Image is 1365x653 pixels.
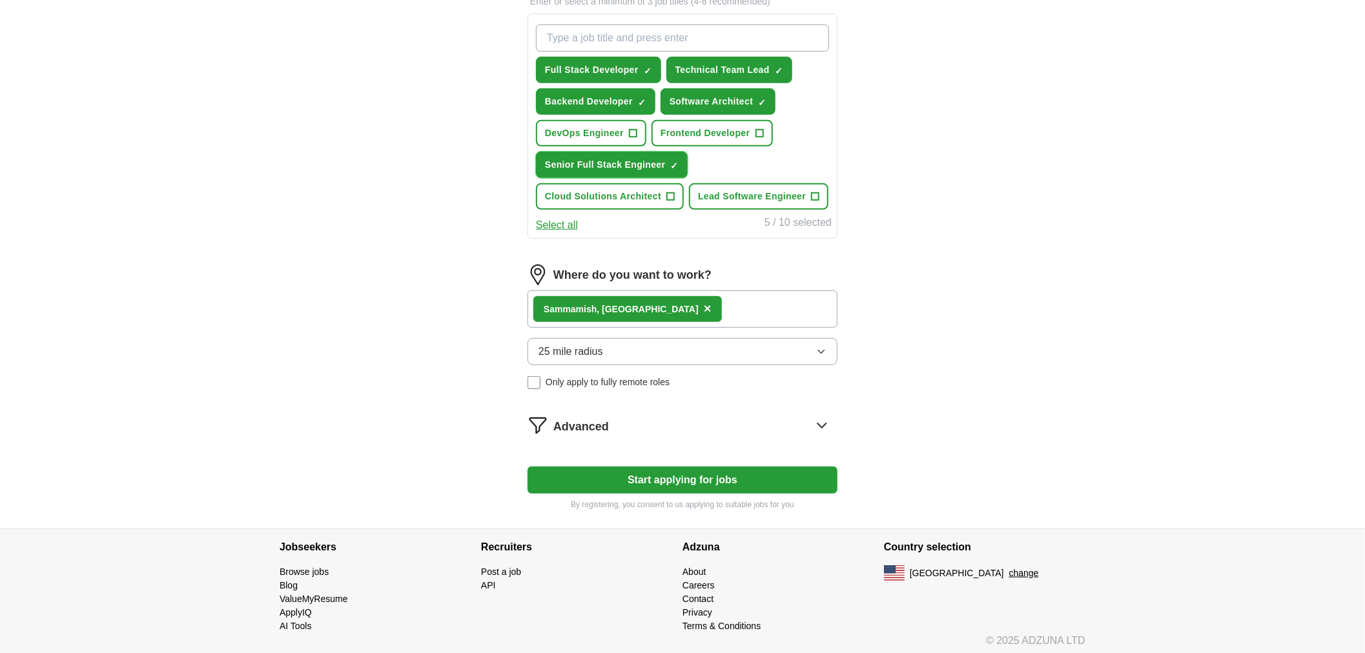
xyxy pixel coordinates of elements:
label: Where do you want to work? [553,266,712,284]
span: ✓ [758,97,766,108]
img: location.png [528,265,548,285]
span: Advanced [553,418,609,436]
span: Technical Team Lead [675,63,770,77]
button: 25 mile radius [528,338,837,365]
button: Select all [536,217,578,233]
span: ✓ [644,66,652,76]
button: Senior Full Stack Engineer✓ [536,152,688,178]
span: Frontend Developer [661,126,750,140]
span: ✓ [638,97,646,108]
a: Careers [682,580,715,590]
span: × [704,301,712,316]
button: Cloud Solutions Architect [536,183,684,210]
button: × [704,299,712,319]
button: Full Stack Developer✓ [536,57,661,83]
img: filter [528,415,548,436]
button: Lead Software Engineer [689,183,828,210]
a: Browse jobs [280,567,329,577]
span: Full Stack Developer [545,63,639,77]
span: ✓ [670,161,678,171]
a: Contact [682,594,713,604]
button: Technical Team Lead✓ [666,57,792,83]
span: DevOps Engineer [545,126,624,140]
a: Terms & Conditions [682,621,761,631]
a: AI Tools [280,621,312,631]
a: Blog [280,580,298,590]
img: US flag [884,565,905,581]
input: Type a job title and press enter [536,25,829,52]
span: [GEOGRAPHIC_DATA] [910,567,1004,580]
span: Senior Full Stack Engineer [545,158,665,172]
button: Frontend Developer [652,120,773,146]
a: ValueMyResume [280,594,348,604]
span: Only apply to fully remote roles [546,376,670,389]
span: Cloud Solutions Architect [545,190,661,203]
h4: Country selection [884,529,1085,565]
a: Privacy [682,607,712,618]
a: About [682,567,706,577]
p: By registering, you consent to us applying to suitable jobs for you [528,499,837,510]
span: Backend Developer [545,95,633,108]
span: Software Architect [670,95,753,108]
div: Sammamish, [GEOGRAPHIC_DATA] [544,303,699,316]
button: Start applying for jobs [528,467,837,494]
button: DevOps Engineer [536,120,646,146]
a: Post a job [481,567,521,577]
button: Software Architect✓ [661,88,775,115]
a: ApplyIQ [280,607,312,618]
span: ✓ [775,66,783,76]
a: API [481,580,496,590]
input: Only apply to fully remote roles [528,376,540,389]
div: 5 / 10 selected [765,215,832,233]
span: 25 mile radius [539,344,603,359]
span: Lead Software Engineer [698,190,806,203]
button: change [1009,567,1039,580]
button: Backend Developer✓ [536,88,655,115]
